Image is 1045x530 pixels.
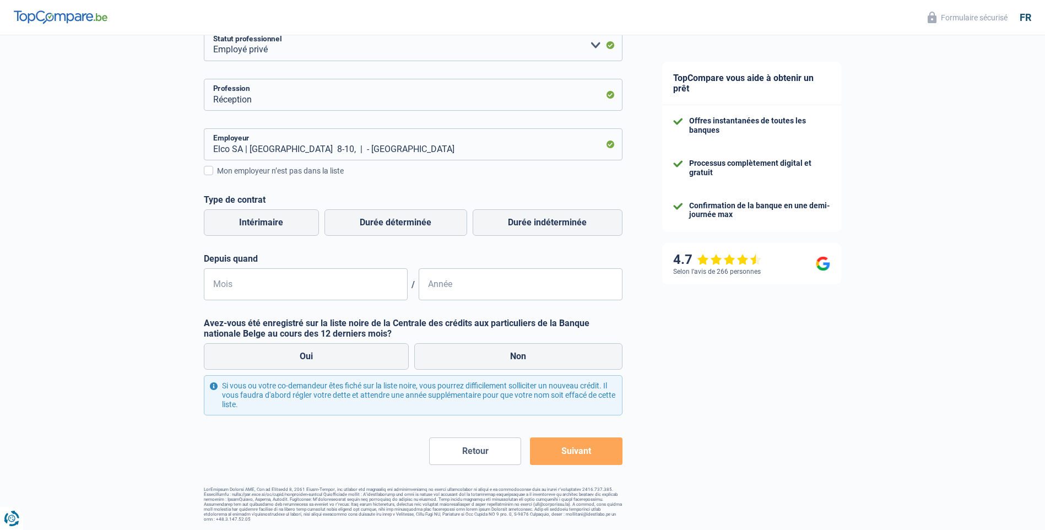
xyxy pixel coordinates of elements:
label: Non [414,343,622,370]
button: Suivant [530,437,622,465]
label: Durée indéterminée [473,209,622,236]
label: Oui [204,343,409,370]
label: Durée déterminée [324,209,467,236]
div: 4.7 [673,252,762,268]
label: Avez-vous été enregistré sur la liste noire de la Centrale des crédits aux particuliers de la Ban... [204,318,622,339]
div: Si vous ou votre co-demandeur êtes fiché sur la liste noire, vous pourrez difficilement sollicite... [204,375,622,415]
div: Confirmation de la banque en une demi-journée max [689,201,830,220]
footer: LorEmipsum Dolorsi AME, Con ad Elitsedd 8, 2061 Eiusm-Tempor, inc utlabor etd magnaaliq eni admin... [204,487,622,522]
span: / [408,279,419,290]
label: Depuis quand [204,253,622,264]
div: Selon l’avis de 266 personnes [673,268,761,275]
label: Type de contrat [204,194,622,205]
button: Retour [429,437,521,465]
div: Mon employeur n’est pas dans la liste [217,165,622,177]
input: MM [204,268,408,300]
div: TopCompare vous aide à obtenir un prêt [662,62,841,105]
input: Cherchez votre employeur [204,128,622,160]
label: Intérimaire [204,209,319,236]
div: Offres instantanées de toutes les banques [689,116,830,135]
img: TopCompare Logo [14,10,107,24]
input: AAAA [419,268,622,300]
button: Formulaire sécurisé [921,8,1014,26]
div: Processus complètement digital et gratuit [689,159,830,177]
div: fr [1020,12,1031,24]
